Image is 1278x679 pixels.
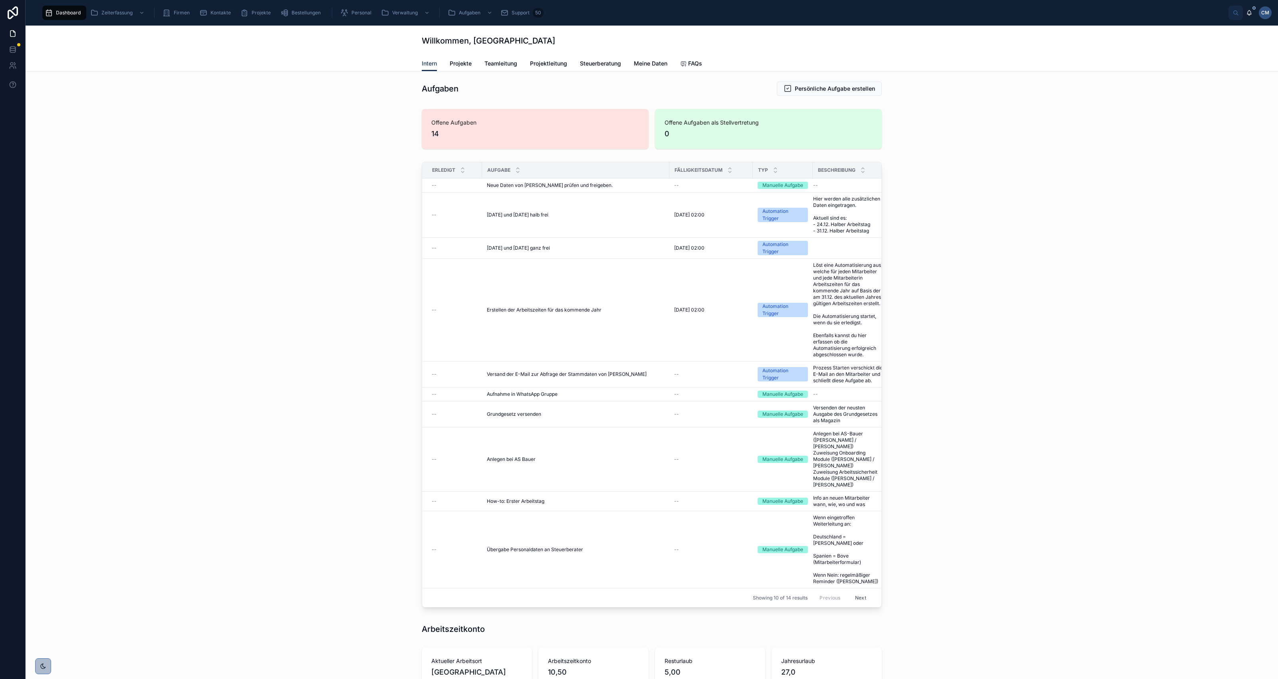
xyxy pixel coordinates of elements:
a: [DATE] und [DATE] halb frei [487,212,665,218]
span: Steuerberatung [580,60,621,68]
span: -- [432,182,437,189]
div: Automation Trigger [762,241,803,255]
div: Manuelle Aufgabe [762,498,803,505]
a: Manuelle Aufgabe [758,391,808,398]
span: Teamleitung [484,60,517,68]
a: -- [432,182,477,189]
a: [DATE] 02:00 [674,212,748,218]
a: Manuelle Aufgabe [758,182,808,189]
a: -- [432,411,477,417]
span: Projektleitung [530,60,567,68]
a: Verwaltung [379,6,434,20]
a: Dashboard [42,6,86,20]
a: -- [432,245,477,251]
span: -- [432,411,437,417]
span: Aufgaben [459,10,480,16]
a: Anlegen bei AS-Bauer ([PERSON_NAME] / [PERSON_NAME]) Zuweisung Onboarding Module ([PERSON_NAME] /... [813,431,883,488]
a: Löst eine Automatisierung aus, welche für jeden Mitarbeiter und jede Mitarbeiterin Arbeitszeiten ... [813,262,883,358]
span: -- [674,456,679,463]
a: Firmen [160,6,195,20]
a: Hier werden alle zusätzlichen Daten eingetragen. Aktuell sind es: - 24.12. Halber Arbeitstag - 31... [813,196,883,234]
span: Meine Daten [634,60,667,68]
a: Info an neuen Mitarbeiter wann, wie, wo und was [813,495,883,508]
a: Kontakte [197,6,236,20]
span: Dashboard [56,10,81,16]
a: -- [813,182,883,189]
a: Support50 [498,6,546,20]
a: -- [674,391,748,397]
a: Automation Trigger [758,241,808,255]
span: 10,50 [548,667,639,678]
span: Versand der E-Mail zur Abfrage der Stammdaten von [PERSON_NAME] [487,371,647,377]
div: 50 [533,8,544,18]
a: -- [432,498,477,504]
span: Wenn eingetroffen Weiterleitung an: Deutschland = [PERSON_NAME] oder Spanien = Bove (Mitarbeiterf... [813,514,883,585]
a: Intern [422,56,437,71]
span: -- [674,371,679,377]
span: Offene Aufgaben [431,119,639,127]
span: Fälligkeitsdatum [675,167,722,173]
button: Next [849,592,872,604]
span: FAQs [688,60,702,68]
a: Versenden der neusten Ausgabe des Grundgesetzes als Magazin [813,405,883,424]
a: -- [432,307,477,313]
a: -- [432,391,477,397]
h1: Arbeitszeitkonto [422,623,485,635]
span: Firmen [174,10,190,16]
span: -- [674,498,679,504]
a: Aufgaben [445,6,496,20]
a: Aufnahme in WhatsApp Gruppe [487,391,665,397]
span: Typ [758,167,768,173]
span: Bestellungen [292,10,321,16]
span: [GEOGRAPHIC_DATA] [431,667,522,678]
span: Anlegen bei AS Bauer [487,456,536,463]
span: -- [432,391,437,397]
a: [DATE] 02:00 [674,307,748,313]
a: -- [813,391,883,397]
a: Steuerberatung [580,56,621,72]
a: Versand der E-Mail zur Abfrage der Stammdaten von [PERSON_NAME] [487,371,665,377]
span: 14 [431,128,639,139]
a: Manuelle Aufgabe [758,546,808,553]
span: Grundgesetz versenden [487,411,541,417]
div: Manuelle Aufgabe [762,546,803,553]
span: [DATE] 02:00 [674,212,704,218]
span: Prozess Starten verschickt die E-Mail an den Mitarbeiter und schließt diese Aufgabe ab. [813,365,883,384]
span: Arbeitszeitkonto [548,657,639,665]
span: -- [813,391,818,397]
a: How-to: Erster Arbeitstag [487,498,665,504]
span: -- [432,456,437,463]
a: -- [432,546,477,553]
div: Automation Trigger [762,208,803,222]
a: -- [432,212,477,218]
span: -- [432,498,437,504]
span: 0 [665,128,872,139]
span: [DATE] 02:00 [674,245,704,251]
span: Übergabe Personaldaten an Steuerberater [487,546,583,553]
a: -- [674,456,748,463]
h1: Willkommen, [GEOGRAPHIC_DATA] [422,35,555,46]
span: -- [432,546,437,553]
a: Erstellen der Arbeitszeiten für das kommende Jahr [487,307,665,313]
span: Projekte [450,60,472,68]
span: CM [1261,10,1269,16]
a: [DATE] 02:00 [674,245,748,251]
a: Projekte [450,56,472,72]
span: -- [674,391,679,397]
a: -- [674,498,748,504]
a: Manuelle Aufgabe [758,411,808,418]
span: Aktueller Arbeitsort [431,657,522,665]
span: Jahresurlaub [781,657,872,665]
span: Personal [351,10,371,16]
span: Intern [422,60,437,68]
a: -- [674,546,748,553]
span: Verwaltung [392,10,418,16]
a: Automation Trigger [758,367,808,381]
a: Automation Trigger [758,303,808,317]
div: Automation Trigger [762,367,803,381]
a: Projekte [238,6,276,20]
span: Showing 10 of 14 results [753,595,808,601]
a: FAQs [680,56,702,72]
a: -- [674,411,748,417]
